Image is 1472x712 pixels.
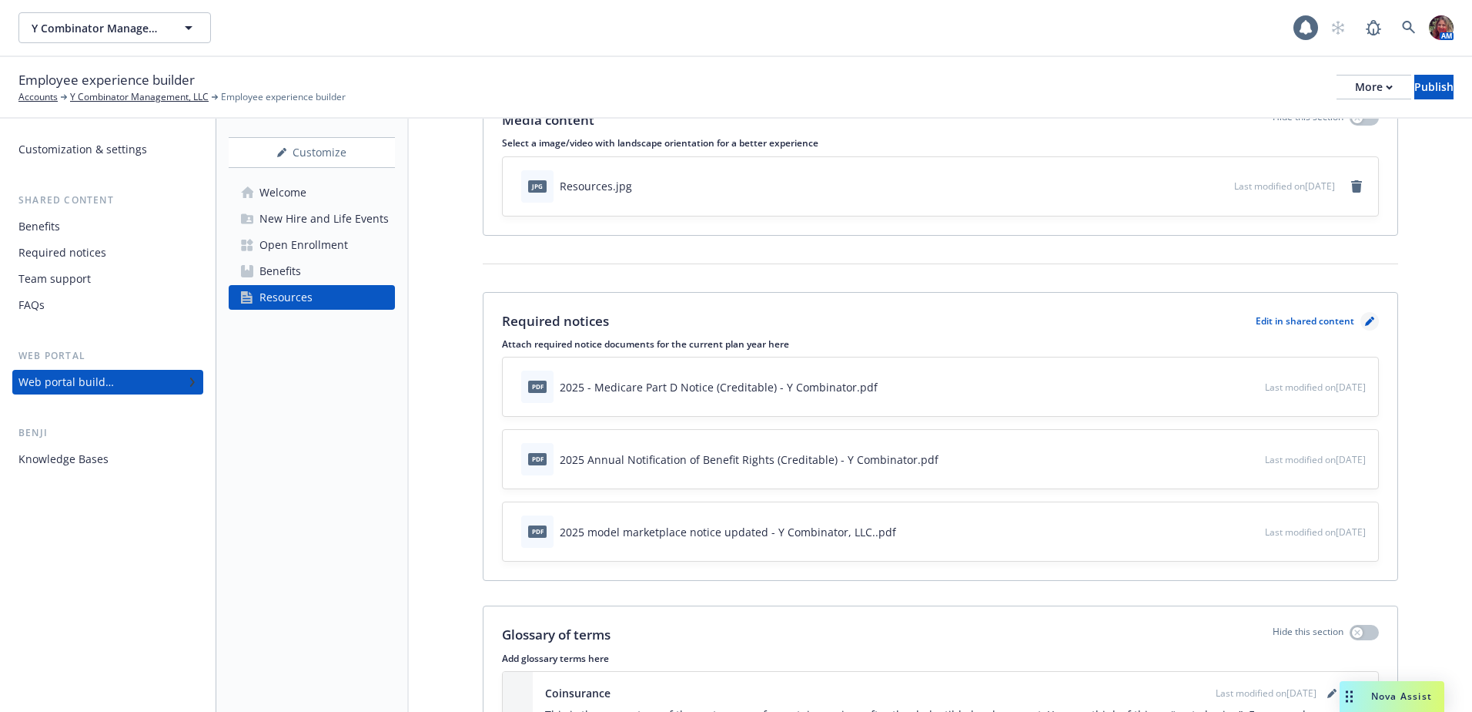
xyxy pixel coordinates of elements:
div: Open Enrollment [259,233,348,257]
a: Team support [12,267,203,291]
button: preview file [1214,178,1228,194]
a: Y Combinator Management, LLC [70,90,209,104]
div: Web portal builder [18,370,114,395]
button: preview file [1245,379,1259,395]
button: Publish [1414,75,1454,99]
span: Employee experience builder [221,90,346,104]
a: FAQs [12,293,203,317]
p: Required notices [502,311,609,331]
a: Open Enrollment [229,233,395,257]
div: Team support [18,267,91,291]
span: Last modified on [DATE] [1265,453,1366,466]
a: Start snowing [1323,12,1353,43]
a: Search [1393,12,1424,43]
button: preview file [1245,524,1259,540]
div: Shared content [12,193,203,208]
div: Resources [259,285,313,310]
span: jpg [528,180,547,192]
span: pdf [528,381,547,392]
p: Add glossary terms here [502,652,1379,665]
img: photo [1429,15,1454,40]
a: pencil [1360,312,1379,331]
div: 2025 - Medicare Part D Notice (Creditable) - Y Combinator.pdf [560,379,878,395]
div: New Hire and Life Events [259,207,389,231]
div: Benji [12,425,203,441]
a: Report a Bug [1358,12,1389,43]
a: Accounts [18,90,58,104]
a: Benefits [229,259,395,284]
a: New Hire and Life Events [229,207,395,231]
button: download file [1220,379,1233,395]
span: Last modified on [DATE] [1265,526,1366,539]
div: Welcome [259,180,306,205]
div: Customize [229,138,395,167]
a: Benefits [12,214,203,239]
div: More [1355,76,1393,99]
div: FAQs [18,293,45,317]
button: Nova Assist [1340,681,1444,712]
span: pdf [528,526,547,537]
a: Web portal builder [12,370,203,395]
a: Required notices [12,240,203,265]
div: 2025 model marketplace notice updated - Y Combinator, LLC..pdf [560,524,896,540]
a: Welcome [229,180,395,205]
a: Knowledge Bases [12,447,203,472]
div: 2025 Annual Notification of Benefit Rights (Creditable) - Y Combinator.pdf [560,452,938,468]
div: Benefits [18,214,60,239]
a: Resources [229,285,395,310]
span: Y Combinator Management, LLC [32,20,165,36]
button: download file [1189,178,1202,194]
button: preview file [1245,452,1259,468]
div: Resources.jpg [560,178,632,194]
button: Y Combinator Management, LLC [18,12,211,43]
div: Benefits [259,259,301,284]
p: Edit in shared content [1256,314,1354,327]
button: download file [1220,452,1233,468]
p: Hide this section [1273,625,1343,645]
span: Nova Assist [1371,690,1432,703]
button: download file [1220,524,1233,540]
p: Attach required notice documents for the current plan year here [502,338,1379,351]
a: remove [1347,177,1366,196]
button: More [1337,75,1411,99]
p: Hide this section [1273,110,1343,130]
span: pdf [528,453,547,465]
div: Web portal [12,348,203,364]
span: Employee experience builder [18,70,195,90]
a: editPencil [1323,684,1341,703]
p: Select a image/video with landscape orientation for a better experience [502,136,1379,149]
a: Customization & settings [12,137,203,162]
div: Customization & settings [18,137,147,162]
p: Media content [502,110,594,130]
span: Last modified on [DATE] [1216,687,1316,700]
div: Knowledge Bases [18,447,109,472]
p: Glossary of terms [502,625,611,645]
div: Required notices [18,240,106,265]
span: Last modified on [DATE] [1265,381,1366,394]
button: Customize [229,137,395,168]
div: Drag to move [1340,681,1359,712]
span: Last modified on [DATE] [1234,180,1335,193]
span: Coinsurance [545,685,611,701]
